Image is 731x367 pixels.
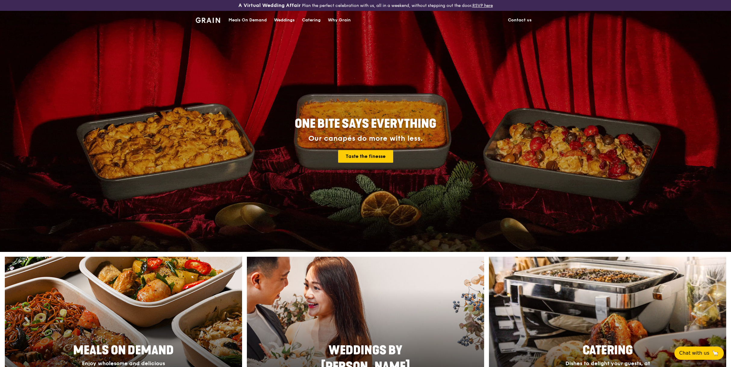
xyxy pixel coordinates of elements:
span: Meals On Demand [73,343,174,358]
a: Catering [298,11,324,29]
a: Weddings [270,11,298,29]
h3: A Virtual Wedding Affair [238,2,301,8]
a: Contact us [504,11,535,29]
div: Why Grain [328,11,351,29]
span: ONE BITE SAYS EVERYTHING [295,117,436,131]
div: Our canapés do more with less. [257,134,474,143]
span: Chat with us [679,350,709,357]
a: Taste the finesse [338,150,393,163]
div: Plan the perfect celebration with us, all in a weekend, without stepping out the door. [192,2,539,8]
img: Grain [196,17,220,23]
div: Meals On Demand [229,11,267,29]
a: GrainGrain [196,11,220,29]
span: 🦙 [712,350,719,357]
div: Catering [302,11,321,29]
span: Catering [583,343,633,358]
div: Weddings [274,11,295,29]
a: RSVP here [472,3,493,8]
button: Chat with us🦙 [674,347,724,360]
a: Why Grain [324,11,354,29]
